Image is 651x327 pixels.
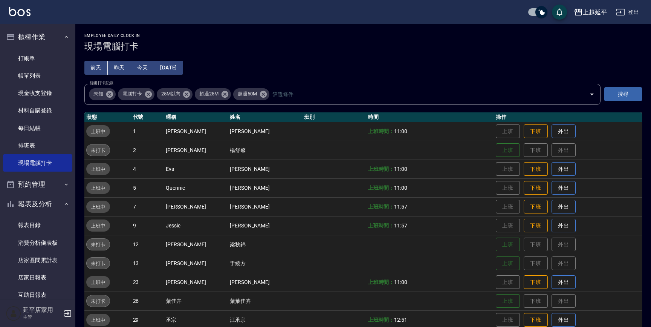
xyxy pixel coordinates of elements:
span: 11:57 [394,223,407,229]
a: 消費分析儀表板 [3,234,72,252]
button: [DATE] [154,61,183,75]
button: 下班 [524,162,548,176]
span: 超過25M [195,90,223,98]
button: 外出 [552,124,576,138]
td: 于綾方 [228,254,302,273]
button: 上越延平 [571,5,610,20]
a: 排班表 [3,137,72,154]
td: 23 [131,273,164,292]
span: 11:00 [394,279,407,285]
td: [PERSON_NAME] [164,273,228,292]
span: 上班中 [86,127,110,135]
button: 外出 [552,275,576,289]
span: 上班中 [86,184,110,192]
span: 未打卡 [87,297,110,305]
span: 上班中 [86,316,110,324]
button: 外出 [552,162,576,176]
button: 上班 [496,238,520,252]
div: 上越延平 [583,8,607,17]
td: 葉葉佳卉 [228,292,302,310]
span: 超過50M [233,90,261,98]
button: 下班 [524,200,548,214]
td: 2 [131,141,164,160]
a: 打帳單 [3,50,72,67]
span: 上班中 [86,165,110,173]
span: 未知 [89,90,108,98]
button: 預約管理 [3,175,72,194]
button: 搜尋 [604,87,642,101]
span: 25M以內 [157,90,185,98]
b: 上班時間： [368,204,394,210]
a: 材料自購登錄 [3,102,72,119]
a: 店家日報表 [3,269,72,286]
th: 代號 [131,112,164,122]
img: Person [6,306,21,321]
td: [PERSON_NAME] [228,178,302,197]
a: 現金收支登錄 [3,84,72,102]
button: 今天 [131,61,154,75]
span: 未打卡 [87,259,110,267]
div: 超過50M [233,88,269,100]
b: 上班時間： [368,317,394,323]
button: 外出 [552,200,576,214]
button: 下班 [524,219,548,233]
span: 電腦打卡 [118,90,147,98]
button: 上班 [496,294,520,308]
input: 篩選條件 [270,88,576,101]
h3: 現場電腦打卡 [84,41,642,52]
button: 上班 [496,256,520,270]
th: 操作 [494,112,642,122]
td: [PERSON_NAME] [164,235,228,254]
span: 上班中 [86,278,110,286]
a: 店家區間累計表 [3,252,72,269]
td: 7 [131,197,164,216]
td: 26 [131,292,164,310]
button: 登出 [613,5,642,19]
td: 1 [131,122,164,141]
button: 外出 [552,181,576,195]
b: 上班時間： [368,279,394,285]
button: 外出 [552,313,576,327]
td: [PERSON_NAME] [164,197,228,216]
td: Quennie [164,178,228,197]
span: 未打卡 [87,146,110,154]
td: 4 [131,160,164,178]
td: 楊舒馨 [228,141,302,160]
td: 葉佳卉 [164,292,228,310]
button: 下班 [524,124,548,138]
a: 報表目錄 [3,216,72,234]
a: 帳單列表 [3,67,72,84]
span: 11:57 [394,204,407,210]
div: 未知 [89,88,116,100]
b: 上班時間： [368,128,394,134]
td: 5 [131,178,164,197]
th: 狀態 [84,112,131,122]
td: Eva [164,160,228,178]
span: 11:00 [394,166,407,172]
td: [PERSON_NAME] [164,122,228,141]
p: 主管 [23,314,61,321]
button: 上班 [496,143,520,157]
td: [PERSON_NAME] [228,160,302,178]
span: 未打卡 [87,241,110,249]
th: 班別 [302,112,366,122]
td: 梁秋錦 [228,235,302,254]
div: 超過25M [195,88,231,100]
button: 前天 [84,61,108,75]
td: [PERSON_NAME] [228,197,302,216]
h2: Employee Daily Clock In [84,33,642,38]
td: [PERSON_NAME] [164,141,228,160]
td: Jessic [164,216,228,235]
div: 25M以內 [157,88,193,100]
td: [PERSON_NAME] [228,122,302,141]
img: Logo [9,7,31,16]
label: 篩選打卡記錄 [90,80,113,86]
button: 下班 [524,275,548,289]
span: 上班中 [86,222,110,230]
div: 電腦打卡 [118,88,154,100]
td: 13 [131,254,164,273]
th: 姓名 [228,112,302,122]
a: 互助日報表 [3,286,72,304]
b: 上班時間： [368,223,394,229]
button: 下班 [524,313,548,327]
